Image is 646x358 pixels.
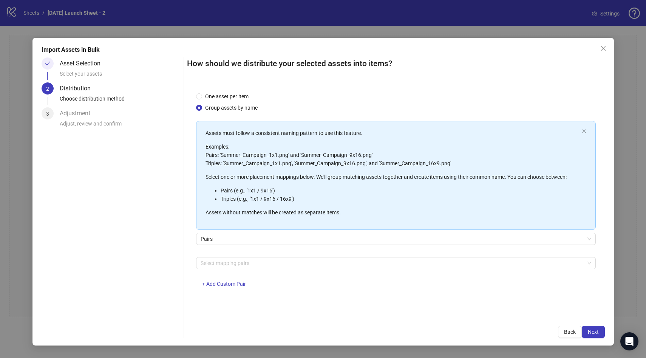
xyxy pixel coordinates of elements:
span: check [45,61,50,66]
span: close [600,45,606,51]
span: Pairs [201,233,591,245]
div: Select your assets [60,70,181,82]
span: 2 [46,86,49,92]
span: + Add Custom Pair [202,281,246,287]
h2: How should we distribute your selected assets into items? [187,57,605,70]
button: Next [582,326,605,338]
span: Next [588,329,599,335]
div: Distribution [60,82,97,95]
span: close [582,129,586,133]
button: close [582,129,586,134]
span: 3 [46,111,49,117]
p: Assets must follow a consistent naming pattern to use this feature. [206,129,579,137]
span: Group assets by name [202,104,261,112]
div: Choose distribution method [60,95,181,107]
p: Select one or more placement mappings below. We'll group matching assets together and create item... [206,173,579,181]
li: Pairs (e.g., '1x1 / 9x16') [221,186,579,195]
div: Asset Selection [60,57,107,70]
span: One asset per item [202,92,252,101]
li: Triples (e.g., '1x1 / 9x16 / 16x9') [221,195,579,203]
button: + Add Custom Pair [196,278,252,290]
div: Open Intercom Messenger [620,332,638,350]
button: Back [558,326,582,338]
div: Import Assets in Bulk [42,45,605,54]
div: Adjustment [60,107,96,119]
button: Close [597,42,609,54]
span: Back [564,329,576,335]
div: Adjust, review and confirm [60,119,181,132]
p: Assets without matches will be created as separate items. [206,208,579,217]
p: Examples: Pairs: 'Summer_Campaign_1x1.png' and 'Summer_Campaign_9x16.png' Triples: 'Summer_Campai... [206,143,579,167]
